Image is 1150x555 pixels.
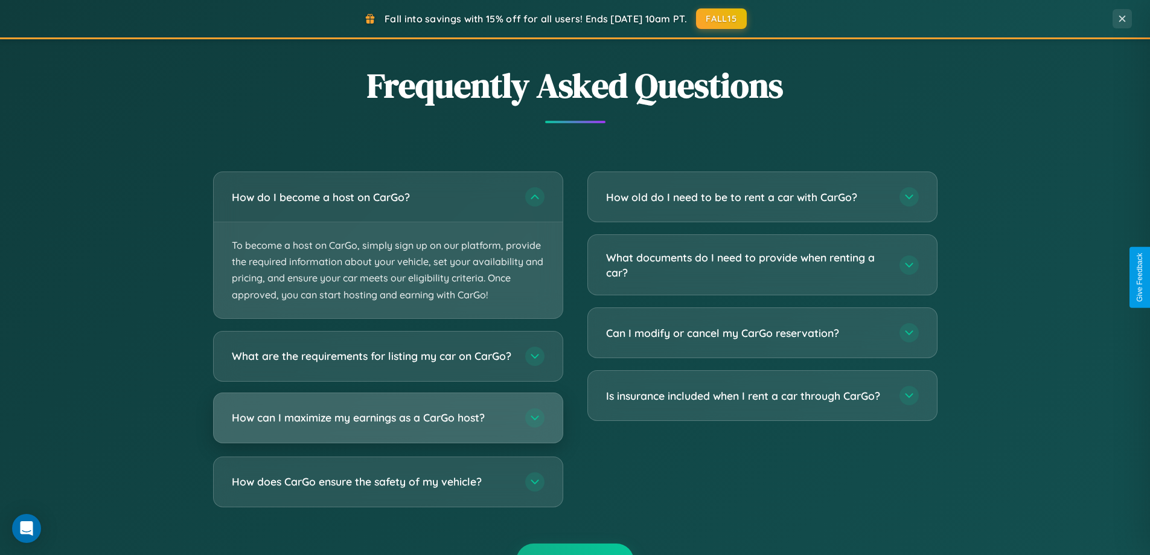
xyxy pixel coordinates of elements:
h3: How old do I need to be to rent a car with CarGo? [606,190,887,205]
h3: Can I modify or cancel my CarGo reservation? [606,326,887,341]
button: FALL15 [696,8,747,29]
span: Fall into savings with 15% off for all users! Ends [DATE] 10am PT. [385,13,687,25]
h3: What documents do I need to provide when renting a car? [606,250,887,280]
h3: Is insurance included when I rent a car through CarGo? [606,388,887,403]
h3: How does CarGo ensure the safety of my vehicle? [232,474,513,489]
h3: How do I become a host on CarGo? [232,190,513,205]
p: To become a host on CarGo, simply sign up on our platform, provide the required information about... [214,222,563,318]
h3: How can I maximize my earnings as a CarGo host? [232,410,513,425]
h3: What are the requirements for listing my car on CarGo? [232,348,513,364]
div: Give Feedback [1136,253,1144,302]
h2: Frequently Asked Questions [213,62,938,109]
div: Open Intercom Messenger [12,514,41,543]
